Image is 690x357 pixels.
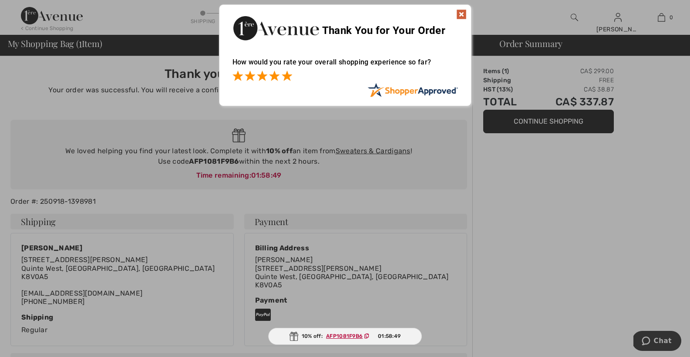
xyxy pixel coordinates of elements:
[232,13,320,43] img: Thank You for Your Order
[20,6,38,14] span: Chat
[268,328,422,345] div: 10% off:
[456,9,467,20] img: x
[322,24,445,37] span: Thank You for Your Order
[232,49,458,83] div: How would you rate your overall shopping experience so far?
[326,333,363,339] ins: AFP1081F9B6
[289,332,298,341] img: Gift.svg
[378,332,401,340] span: 01:58:49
